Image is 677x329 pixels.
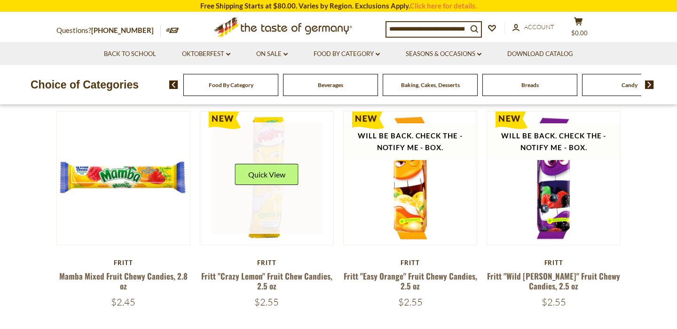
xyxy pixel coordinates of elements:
[571,29,588,37] span: $0.00
[512,22,554,32] a: Account
[111,296,135,308] span: $2.45
[56,259,190,266] div: Fritt
[104,49,156,59] a: Back to School
[209,81,253,88] a: Food By Category
[91,26,154,34] a: [PHONE_NUMBER]
[200,259,334,266] div: Fritt
[57,112,190,245] img: Mamba
[343,259,477,266] div: Fritt
[254,296,279,308] span: $2.55
[401,81,460,88] a: Baking, Cakes, Desserts
[410,1,477,10] a: Click here for details.
[256,49,288,59] a: On Sale
[487,270,620,292] a: Fritt "Wild [PERSON_NAME]" Fruit Chewy Candies, 2.5 oz
[344,270,477,292] a: Fritt "Easy Orange" Fruit Chewy Candies, 2.5 oz
[524,23,554,31] span: Account
[344,112,477,245] img: Fritt
[487,259,621,266] div: Fritt
[318,81,343,88] a: Beverages
[564,17,592,40] button: $0.00
[645,80,654,89] img: next arrow
[201,270,332,292] a: Fritt "Crazy Lemon" Fruit Chew Candies, 2.5 oz
[542,296,566,308] span: $2.55
[314,49,380,59] a: Food By Category
[235,164,299,185] button: Quick View
[406,49,481,59] a: Seasons & Occasions
[56,24,161,37] p: Questions?
[398,296,423,308] span: $2.55
[487,112,620,245] img: Fritt
[169,80,178,89] img: previous arrow
[622,81,638,88] a: Candy
[521,81,539,88] a: Breads
[182,49,230,59] a: Oktoberfest
[200,112,333,245] img: Fritt
[507,49,573,59] a: Download Catalog
[59,270,188,292] a: Mamba Mixed Fruit Chewy Candies, 2.8 oz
